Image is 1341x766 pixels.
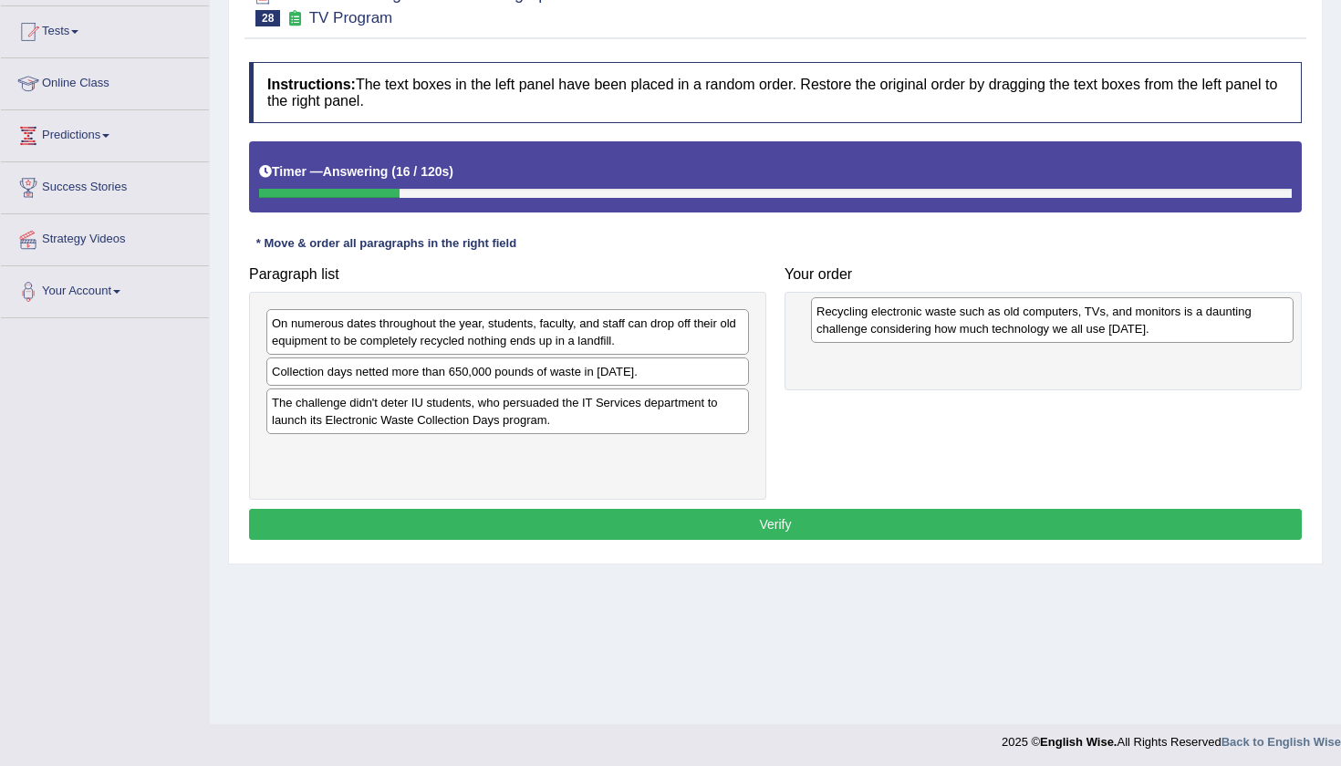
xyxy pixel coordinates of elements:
[1,6,209,52] a: Tests
[309,9,393,26] small: TV Program
[1,162,209,208] a: Success Stories
[1,58,209,104] a: Online Class
[1002,724,1341,750] div: 2025 © All Rights Reserved
[396,164,449,179] b: 16 / 120s
[266,357,749,386] div: Collection days netted more than 650,000 pounds of waste in [DATE].
[1,266,209,312] a: Your Account
[249,62,1302,123] h4: The text boxes in the left panel have been placed in a random order. Restore the original order b...
[323,164,389,179] b: Answering
[1040,735,1117,749] strong: English Wise.
[449,164,453,179] b: )
[811,297,1294,343] div: Recycling electronic waste such as old computers, TVs, and monitors is a daunting challenge consi...
[249,509,1302,540] button: Verify
[1,110,209,156] a: Predictions
[266,388,749,434] div: The challenge didn't deter IU students, who persuaded the IT Services department to launch its El...
[285,10,304,27] small: Exam occurring question
[249,235,524,253] div: * Move & order all paragraphs in the right field
[1221,735,1341,749] a: Back to English Wise
[266,309,749,355] div: On numerous dates throughout the year, students, faculty, and staff can drop off their old equipm...
[255,10,280,26] span: 28
[267,77,356,92] b: Instructions:
[249,266,766,283] h4: Paragraph list
[391,164,396,179] b: (
[785,266,1302,283] h4: Your order
[1,214,209,260] a: Strategy Videos
[259,165,453,179] h5: Timer —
